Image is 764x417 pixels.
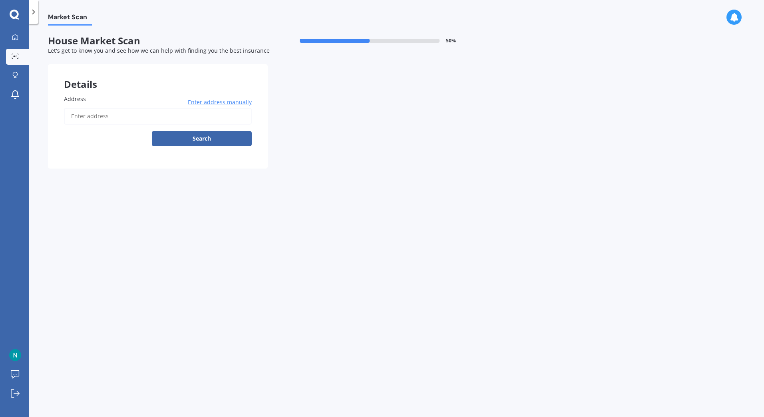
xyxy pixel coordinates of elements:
[446,38,456,44] span: 50 %
[48,64,268,88] div: Details
[188,98,252,106] span: Enter address manually
[48,35,268,47] span: House Market Scan
[64,108,252,125] input: Enter address
[48,47,270,54] span: Let's get to know you and see how we can help with finding you the best insurance
[64,95,86,103] span: Address
[48,13,92,24] span: Market Scan
[9,349,21,361] img: ACg8ocKIEU68Pspq9BYLNDVMCqoeyGqYIuZzCQeOD3U45CCQzTpgyA=s96-c
[152,131,252,146] button: Search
